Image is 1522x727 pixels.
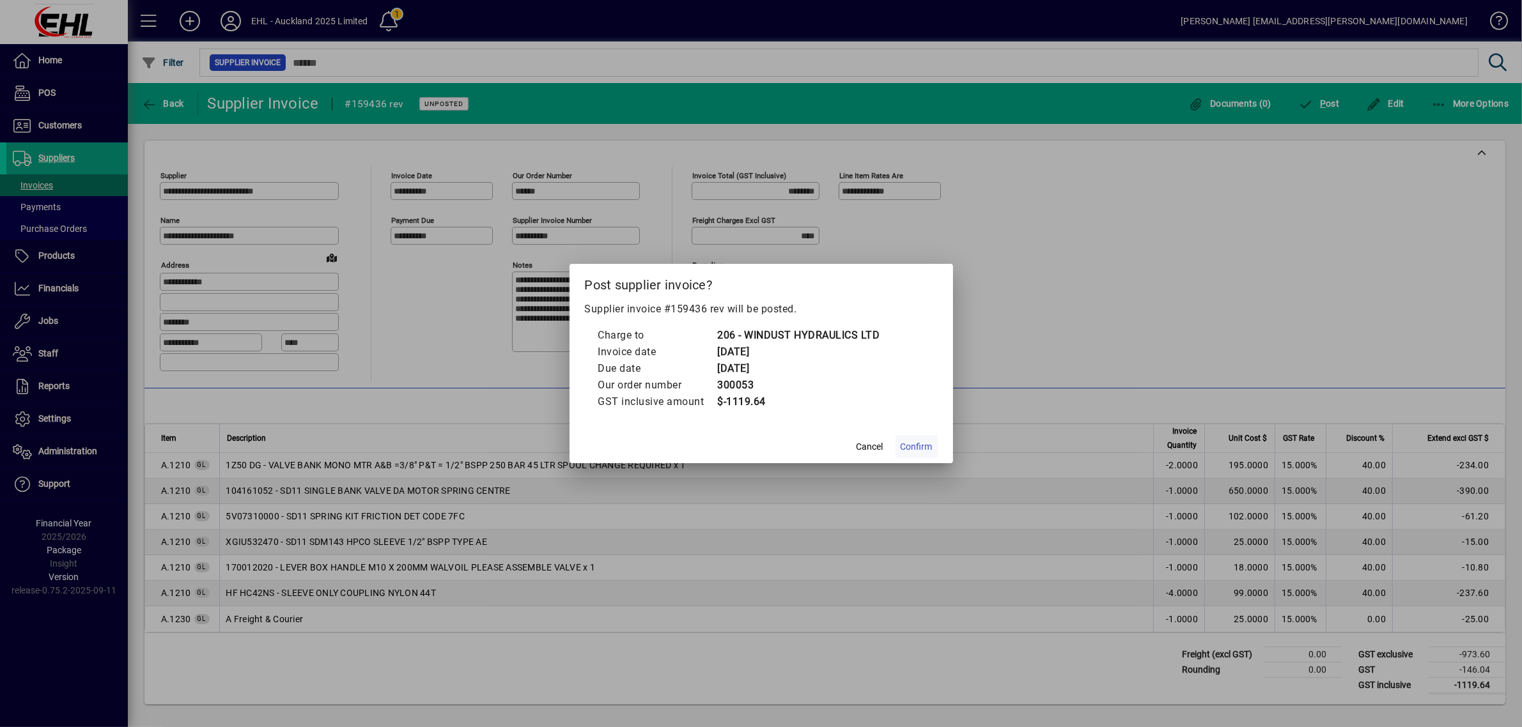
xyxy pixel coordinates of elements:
[598,327,717,344] td: Charge to
[901,440,933,454] span: Confirm
[598,344,717,360] td: Invoice date
[717,394,880,410] td: $-1119.64
[896,435,938,458] button: Confirm
[598,360,717,377] td: Due date
[585,302,938,317] p: Supplier invoice #159436 rev will be posted.
[857,440,883,454] span: Cancel
[717,344,880,360] td: [DATE]
[598,394,717,410] td: GST inclusive amount
[598,377,717,394] td: Our order number
[850,435,890,458] button: Cancel
[717,360,880,377] td: [DATE]
[570,264,953,301] h2: Post supplier invoice?
[717,377,880,394] td: 300053
[717,327,880,344] td: 206 - WINDUST HYDRAULICS LTD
